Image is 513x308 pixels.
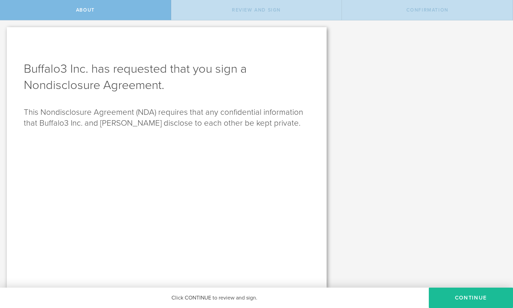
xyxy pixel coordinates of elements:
[232,7,281,13] span: Review and sign
[76,7,95,13] span: About
[429,288,513,308] button: Continue
[406,7,448,13] span: Confirmation
[24,61,310,93] h1: Buffalo3 Inc. has requested that you sign a Nondisclosure Agreement .
[24,107,310,129] p: This Nondisclosure Agreement (NDA) requires that any confidential information that Buffalo3 Inc. ...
